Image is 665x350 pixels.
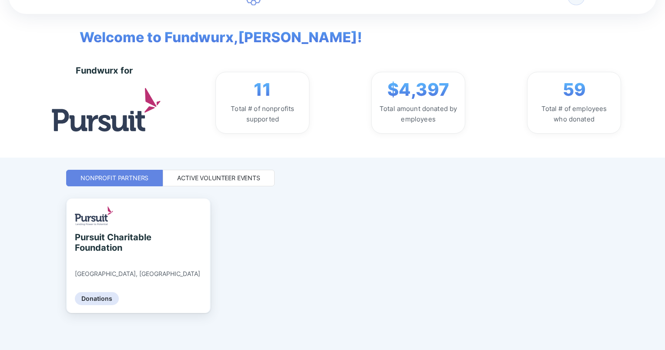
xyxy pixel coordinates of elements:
div: [GEOGRAPHIC_DATA], [GEOGRAPHIC_DATA] [75,270,200,278]
div: Total amount donated by employees [379,104,458,125]
span: Welcome to Fundwurx, [PERSON_NAME] ! [67,14,362,48]
div: Pursuit Charitable Foundation [75,232,154,253]
div: Active Volunteer Events [177,174,260,182]
div: Donations [75,292,119,305]
span: 59 [563,79,586,100]
div: Fundwurx for [76,65,133,76]
div: Total # of nonprofits supported [223,104,302,125]
span: 11 [254,79,271,100]
img: logo.jpg [52,88,161,131]
div: Total # of employees who donated [534,104,614,125]
div: Nonprofit Partners [81,174,148,182]
span: $4,397 [387,79,449,100]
